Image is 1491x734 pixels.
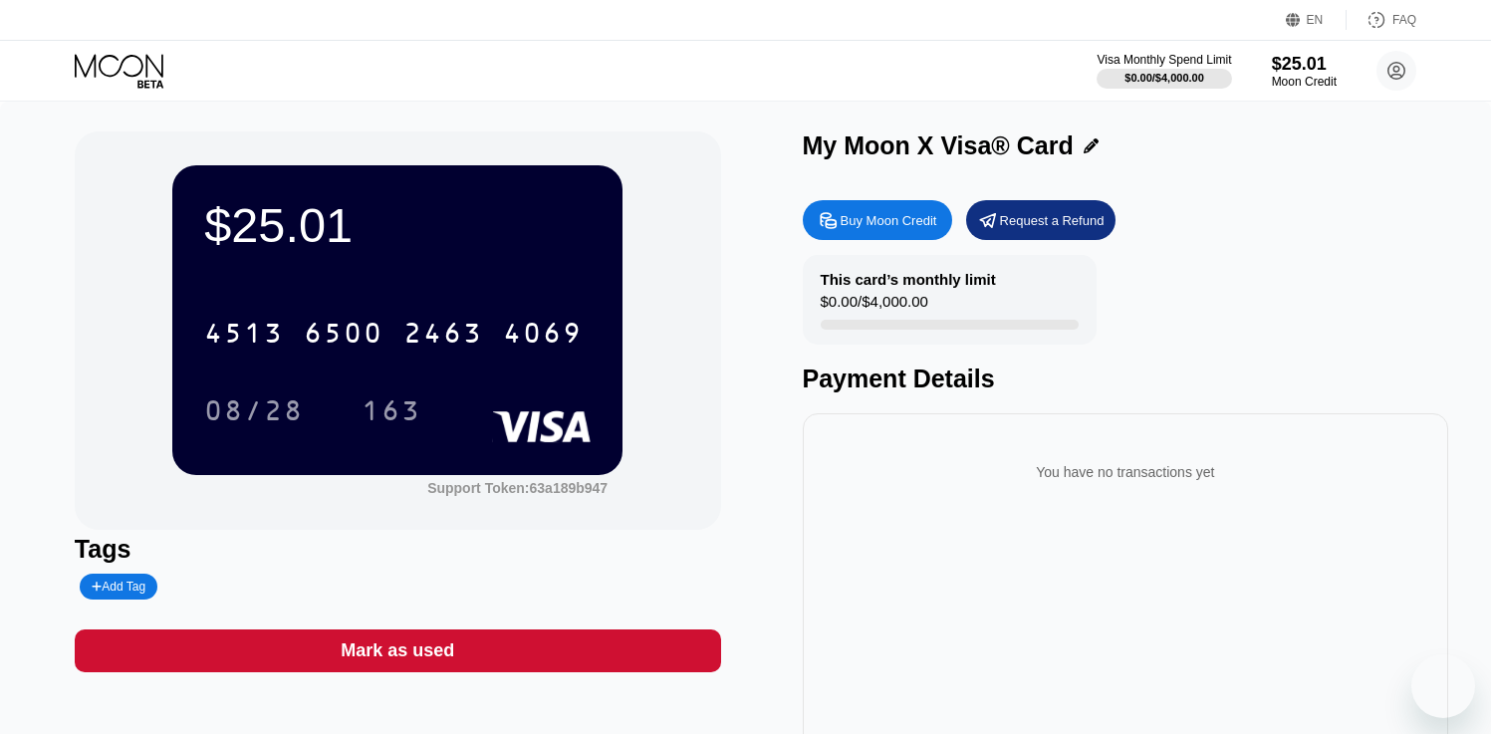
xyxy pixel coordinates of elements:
[204,197,591,253] div: $25.01
[966,200,1116,240] div: Request a Refund
[841,212,937,229] div: Buy Moon Credit
[1392,13,1416,27] div: FAQ
[341,639,454,662] div: Mark as used
[1411,654,1475,718] iframe: Schaltfläche zum Öffnen des Messaging-Fensters; Konversation läuft
[92,580,145,594] div: Add Tag
[427,480,608,496] div: Support Token: 63a189b947
[192,308,595,358] div: 4513650024634069
[1124,72,1204,84] div: $0.00 / $4,000.00
[189,385,319,435] div: 08/28
[362,397,421,429] div: 163
[1097,53,1231,67] div: Visa Monthly Spend Limit
[80,574,157,600] div: Add Tag
[75,629,721,672] div: Mark as used
[803,131,1074,160] div: My Moon X Visa® Card
[347,385,436,435] div: 163
[803,365,1449,393] div: Payment Details
[803,200,952,240] div: Buy Moon Credit
[204,320,284,352] div: 4513
[1286,10,1347,30] div: EN
[819,444,1433,500] div: You have no transactions yet
[1272,54,1337,89] div: $25.01Moon Credit
[204,397,304,429] div: 08/28
[821,271,996,288] div: This card’s monthly limit
[427,480,608,496] div: Support Token:63a189b947
[1307,13,1324,27] div: EN
[1000,212,1105,229] div: Request a Refund
[304,320,383,352] div: 6500
[403,320,483,352] div: 2463
[1272,54,1337,75] div: $25.01
[1347,10,1416,30] div: FAQ
[503,320,583,352] div: 4069
[75,535,721,564] div: Tags
[1097,53,1231,89] div: Visa Monthly Spend Limit$0.00/$4,000.00
[821,293,928,320] div: $0.00 / $4,000.00
[1272,75,1337,89] div: Moon Credit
